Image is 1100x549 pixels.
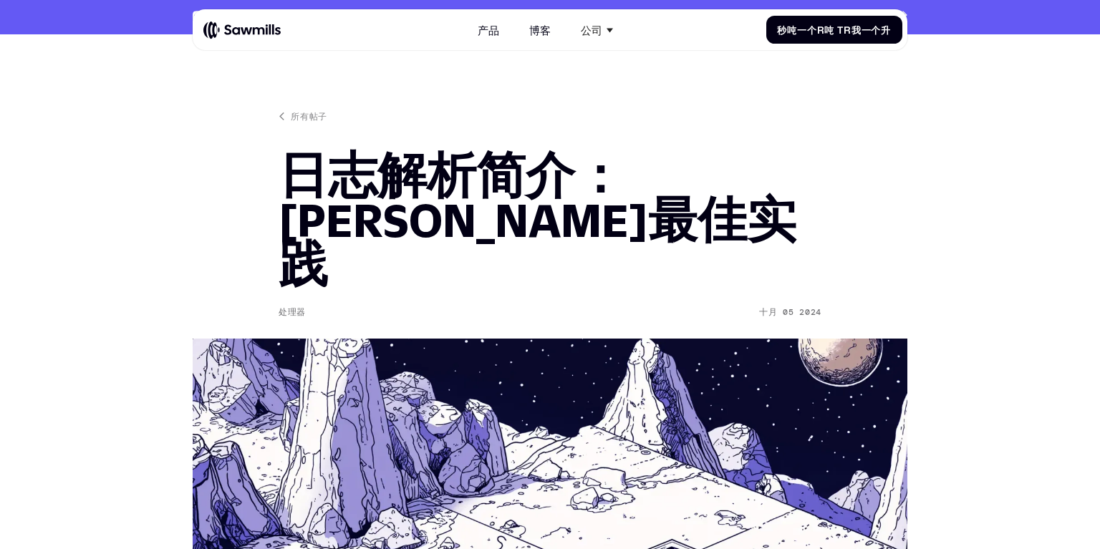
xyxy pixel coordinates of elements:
[478,22,499,38] font: 产品
[291,112,327,122] font: 所有帖子
[817,34,825,48] font: r
[881,34,891,48] font: 升
[837,34,844,48] font: T
[797,34,817,48] font: 一个
[581,22,602,38] font: 公司
[824,34,834,48] font: 吨
[844,34,851,48] font: r
[777,34,787,48] font: 秒
[837,23,844,37] font: T
[787,23,797,37] font: 吨
[824,23,834,37] font: 吨
[817,23,825,37] font: r
[862,34,882,48] font: 一个
[881,23,891,37] font: 升
[851,34,862,48] font: 我
[862,23,882,37] font: 一个
[279,112,327,122] a: 所有帖子
[529,22,551,38] font: 博客
[766,16,902,44] a: 秒吨一个r吨Tr我一个升
[844,23,851,37] font: r
[777,23,787,37] font: 秒
[783,307,793,318] font: 05
[799,307,821,318] font: 2024
[521,15,559,44] a: 博客
[279,150,796,291] font: 日志解析简介：[PERSON_NAME]最佳实践
[469,15,507,44] a: 产品
[573,15,622,44] div: 公司
[759,307,777,318] font: 十月
[787,34,797,48] font: 吨
[279,307,306,318] font: 处理器
[851,23,862,37] font: 我
[797,23,817,37] font: 一个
